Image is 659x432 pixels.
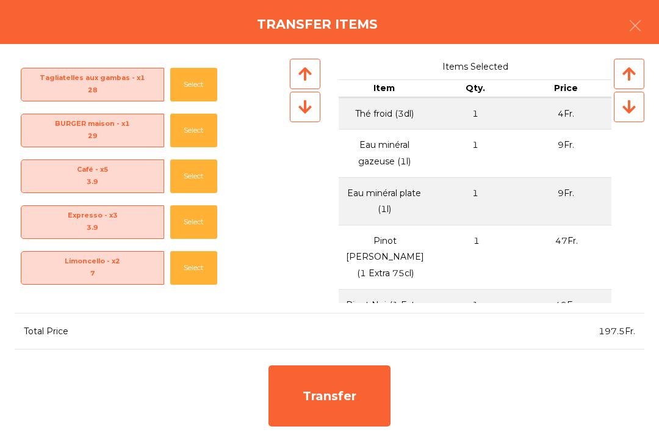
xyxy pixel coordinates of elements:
[21,210,164,235] span: Expresso - x3
[21,176,164,189] div: 3.9
[170,114,217,147] button: Select
[170,68,217,101] button: Select
[339,129,430,177] td: Eau minéral gazeuse (1l)
[430,177,520,225] td: 1
[339,177,430,225] td: Eau minéral plate (1l)
[520,289,611,337] td: 49Fr.
[21,164,164,189] span: Café - x5
[21,222,164,235] div: 3.9
[339,225,431,289] td: Pinot [PERSON_NAME]
[21,84,164,97] div: 28
[520,79,611,98] th: Price
[520,177,611,225] td: 9Fr.
[339,79,430,98] th: Item
[339,59,611,75] span: Items Selected
[21,130,164,143] div: 29
[430,79,520,98] th: Qty.
[21,268,164,280] div: 7
[373,299,422,327] span: (1 Extra 75cl)
[21,72,164,97] span: Tagliatelles aux gambas - x1
[431,225,522,289] td: 1
[520,98,611,130] td: 4Fr.
[599,326,635,337] span: 197.5Fr.
[520,129,611,177] td: 9Fr.
[268,365,391,427] div: Transfer
[21,255,164,280] span: Limoncello - x2
[170,159,217,193] button: Select
[357,268,414,279] span: (1 Extra 75cl)
[430,98,520,130] td: 1
[430,289,520,337] td: 1
[430,129,520,177] td: 1
[257,15,378,34] h4: Transfer items
[339,289,430,337] td: Pinot Noir
[24,326,68,337] span: Total Price
[522,225,612,289] td: 47Fr.
[170,251,217,285] button: Select
[170,205,217,239] button: Select
[339,98,430,130] td: Thé froid (3dl)
[21,118,164,143] span: BURGER maison - x1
